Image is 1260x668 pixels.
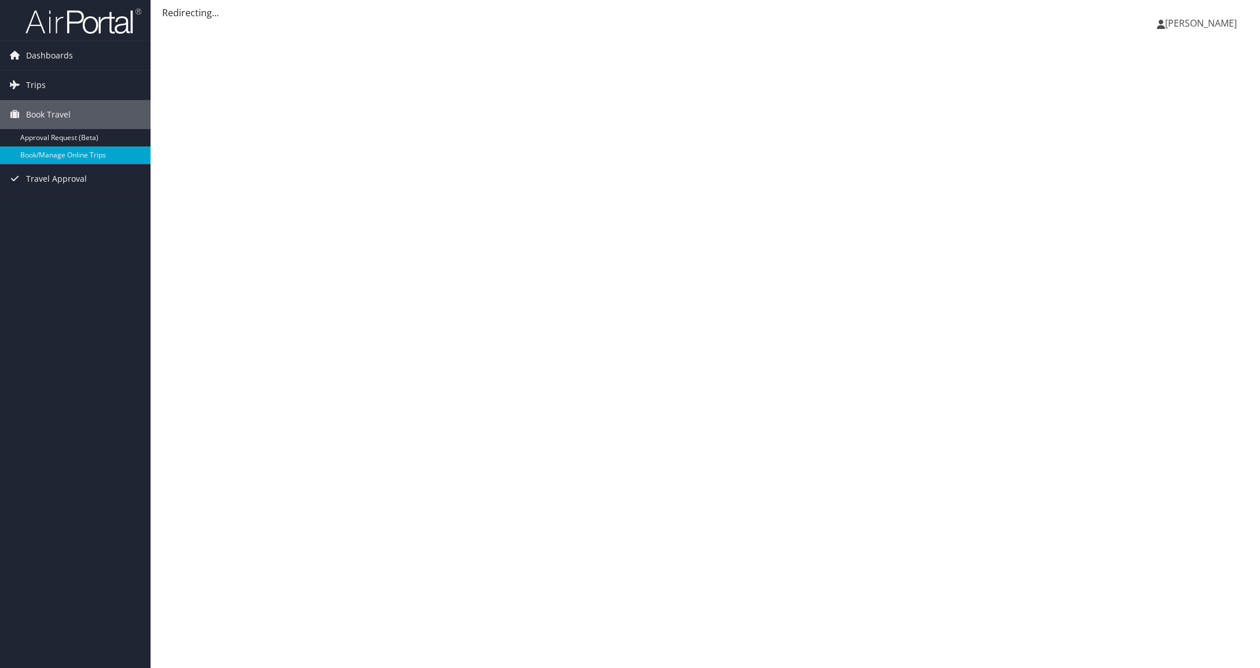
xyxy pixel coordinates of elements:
[1157,6,1248,41] a: [PERSON_NAME]
[26,71,46,100] span: Trips
[25,8,141,35] img: airportal-logo.png
[1165,17,1237,30] span: [PERSON_NAME]
[162,6,1248,20] div: Redirecting...
[26,164,87,193] span: Travel Approval
[26,100,71,129] span: Book Travel
[26,41,73,70] span: Dashboards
